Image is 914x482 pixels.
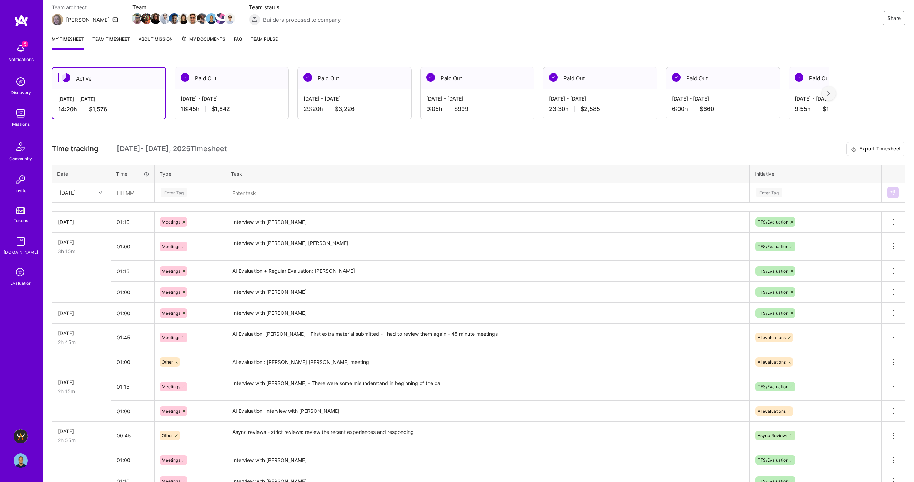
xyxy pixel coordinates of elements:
div: [PERSON_NAME] [66,16,110,24]
img: Team Member Avatar [178,13,189,24]
a: Team Member Avatar [142,12,151,25]
a: Team Member Avatar [188,12,197,25]
div: [DATE] [60,189,76,196]
i: icon Mail [112,17,118,22]
img: Team Member Avatar [215,13,226,24]
span: Team architect [52,4,118,11]
textarea: Interview with [PERSON_NAME] - There were some misunderstand in beginning of the call [227,374,749,400]
span: Builders proposed to company [263,16,341,24]
img: Team Member Avatar [141,13,152,24]
div: 29:20 h [303,105,406,113]
input: HH:MM [111,237,154,256]
textarea: AI evaluation : [PERSON_NAME] [PERSON_NAME] meeting [227,353,749,372]
span: Time tracking [52,144,98,153]
div: Missions [12,120,30,128]
a: Team Member Avatar [207,12,216,25]
th: Type [155,165,226,183]
a: Team Member Avatar [151,12,160,25]
img: A.Team - Grow A.Team's Community & Demand [14,429,28,443]
a: Team Member Avatar [132,12,142,25]
div: [DATE] [58,379,105,386]
a: Team Member Avatar [170,12,179,25]
div: Evaluation [10,280,31,287]
input: HH:MM [111,212,154,231]
div: [DATE] [58,239,105,246]
span: $999 [454,105,468,113]
div: Enter Tag [756,187,782,198]
textarea: Interview with [PERSON_NAME] [227,282,749,302]
a: My timesheet [52,35,84,50]
div: [DATE] [58,427,105,435]
span: Meetings [162,409,180,414]
span: $1,576 [89,106,107,113]
span: $2,585 [581,105,600,113]
img: Team Member Avatar [160,13,170,24]
span: My Documents [181,35,225,43]
img: Submit [890,190,896,195]
div: Active [52,68,165,89]
div: Enter Tag [161,187,187,198]
textarea: AI Evaluation: [PERSON_NAME] - First extra material submitted - I had to review them again - 45 m... [227,324,749,351]
img: bell [14,41,28,56]
th: Task [226,165,750,183]
input: HH:MM [111,304,154,323]
span: TFS/Evaluation [758,384,788,389]
span: TFS/Evaluation [758,457,788,463]
input: HH:MM [111,283,154,302]
input: HH:MM [111,328,154,347]
div: [DATE] - [DATE] [672,95,774,102]
div: [DATE] [58,218,105,226]
input: HH:MM [111,262,154,281]
img: Builders proposed to company [249,14,260,25]
div: [DOMAIN_NAME] [4,248,38,256]
a: Team Member Avatar [160,12,170,25]
img: Paid Out [795,73,803,82]
span: Async Reviews [758,433,788,438]
span: Meetings [162,244,180,249]
a: Team Member Avatar [197,12,207,25]
div: [DATE] - [DATE] [549,95,651,102]
div: Paid Out [666,67,780,89]
img: Team Member Avatar [225,13,235,24]
a: FAQ [234,35,242,50]
div: Community [9,155,32,163]
a: Team Member Avatar [179,12,188,25]
div: Paid Out [421,67,534,89]
img: Team Member Avatar [187,13,198,24]
div: 2h 15m [58,388,105,395]
img: Paid Out [181,73,189,82]
div: 16:45 h [181,105,283,113]
div: 2h 45m [58,338,105,346]
div: [DATE] - [DATE] [181,95,283,102]
div: [DATE] - [DATE] [795,95,897,102]
img: logo [14,14,29,27]
i: icon Chevron [99,191,102,194]
img: Active [62,73,70,82]
img: Paid Out [303,73,312,82]
img: Team Architect [52,14,63,25]
img: discovery [14,75,28,89]
img: Invite [14,173,28,187]
div: Time [116,170,149,178]
span: $1,842 [211,105,230,113]
img: teamwork [14,106,28,120]
th: Date [52,165,111,183]
span: 5 [22,41,28,47]
div: 2h 55m [58,436,105,444]
img: Team Member Avatar [197,13,207,24]
div: 6:00 h [672,105,774,113]
textarea: AI Evaluation + Regular Evaluation: [PERSON_NAME] [227,261,749,281]
div: [DATE] - [DATE] [303,95,406,102]
i: icon Download [851,145,857,153]
a: About Mission [139,35,173,50]
span: $3,226 [335,105,355,113]
div: Paid Out [175,67,288,89]
span: TFS/Evaluation [758,219,788,225]
img: Paid Out [549,73,558,82]
span: $660 [700,105,714,113]
div: 14:20 h [58,106,160,113]
a: A.Team - Grow A.Team's Community & Demand [12,429,30,443]
span: Meetings [162,268,180,274]
a: Team Member Avatar [216,12,225,25]
div: Notifications [8,56,34,63]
